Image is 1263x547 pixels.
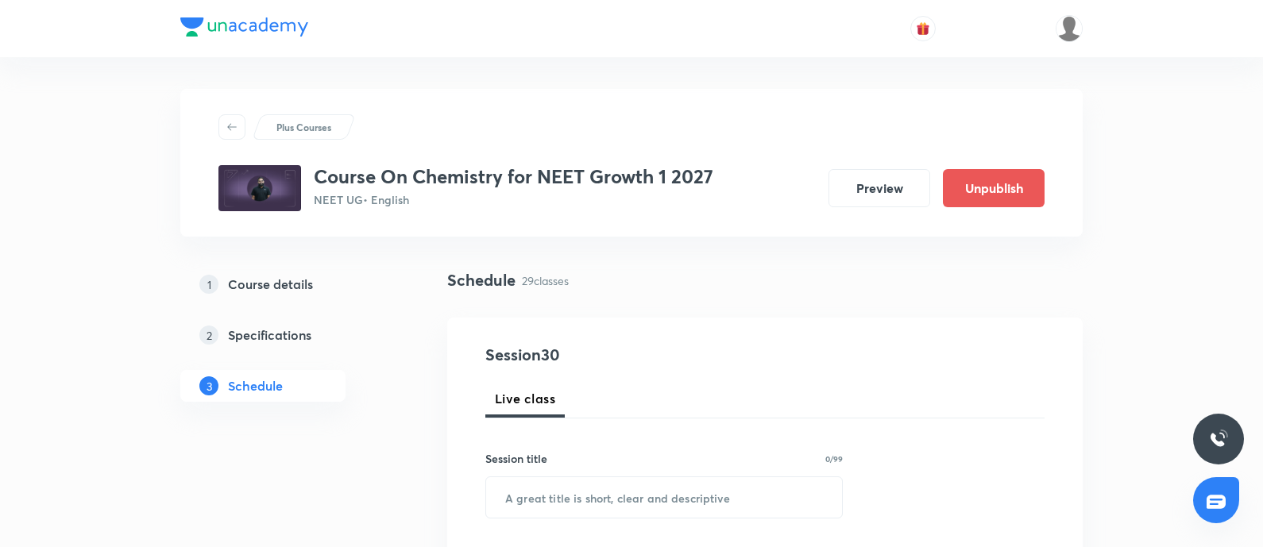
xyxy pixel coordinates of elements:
[485,450,547,467] h6: Session title
[314,191,713,208] p: NEET UG • English
[828,169,930,207] button: Preview
[180,17,308,40] a: Company Logo
[486,477,842,518] input: A great title is short, clear and descriptive
[199,326,218,345] p: 2
[180,319,396,351] a: 2Specifications
[228,275,313,294] h5: Course details
[199,275,218,294] p: 1
[1056,15,1083,42] img: Gopal ram
[218,165,301,211] img: 29f8d48b1b7c4ed5a2385e61d99f2d90.jpg
[1209,430,1228,449] img: ttu
[180,17,308,37] img: Company Logo
[825,455,843,463] p: 0/99
[447,268,516,292] h4: Schedule
[916,21,930,36] img: avatar
[314,165,713,188] h3: Course On Chemistry for NEET Growth 1 2027
[180,268,396,300] a: 1Course details
[522,272,569,289] p: 29 classes
[943,169,1045,207] button: Unpublish
[199,376,218,395] p: 3
[485,343,775,367] h4: Session 30
[228,376,283,395] h5: Schedule
[910,16,936,41] button: avatar
[228,326,311,345] h5: Specifications
[495,389,555,408] span: Live class
[276,120,331,134] p: Plus Courses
